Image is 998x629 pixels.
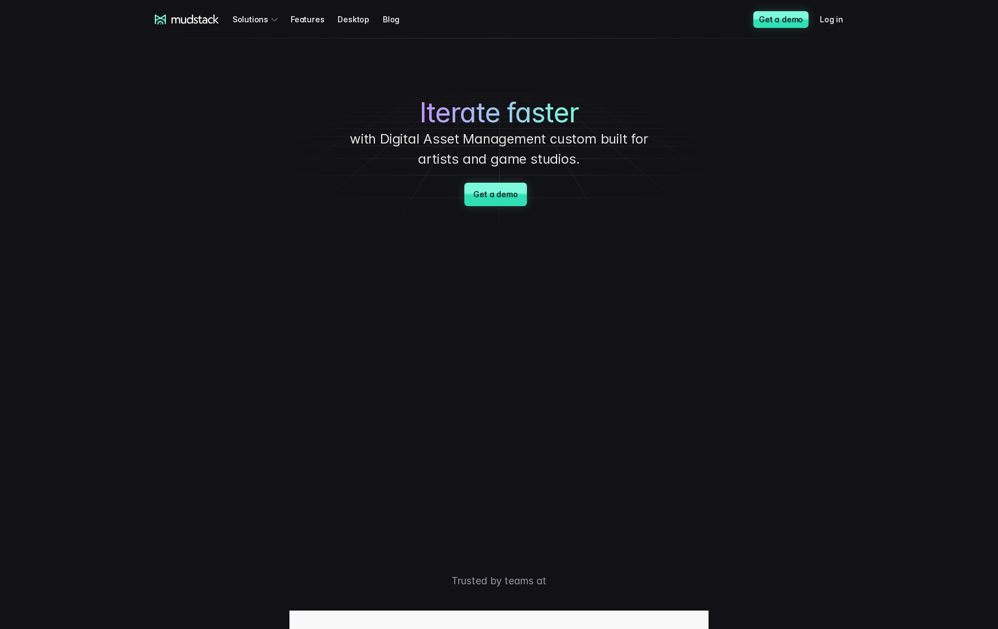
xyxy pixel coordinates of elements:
[108,573,890,588] p: Trusted by teams at
[232,9,282,30] div: Solutions
[331,129,667,169] p: with Digital Asset Management custom built for artists and game studios.
[155,15,219,25] a: mudstack logo
[753,11,809,28] a: Get a demo
[820,9,857,30] a: Log in
[338,9,383,30] a: Desktop
[420,97,579,129] span: Iterate faster
[383,9,413,30] a: Blog
[464,183,526,206] a: Get a demo
[291,9,338,30] a: Features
